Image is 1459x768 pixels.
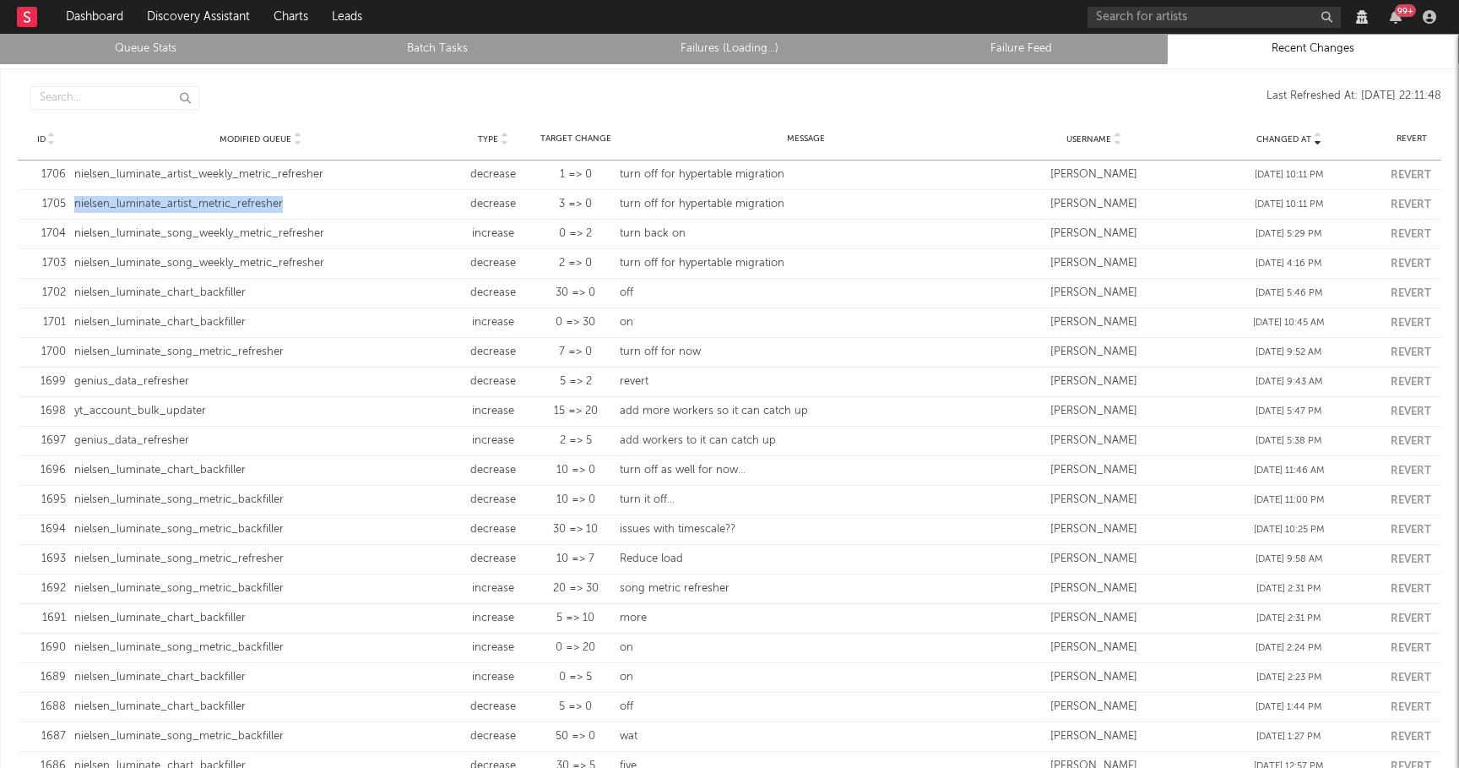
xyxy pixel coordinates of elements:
div: 10 => 0 [540,462,611,479]
div: 1687 [26,728,66,745]
button: Revert [1391,199,1431,210]
div: nielsen_luminate_song_metric_backfiller [74,521,447,538]
div: song metric refresher [620,580,992,597]
div: [DATE] 5:47 PM [1196,405,1382,419]
div: 1701 [26,314,66,331]
span: Changed At [1256,134,1311,144]
div: genius_data_refresher [74,433,447,449]
button: Revert [1391,702,1431,713]
button: Revert [1391,288,1431,299]
div: decrease [455,551,531,568]
div: [DATE] 4:16 PM [1196,257,1382,271]
button: Revert [1391,347,1431,358]
div: nielsen_luminate_chart_backfiller [74,669,447,686]
div: [PERSON_NAME] [1001,433,1188,449]
div: [DATE] 9:52 AM [1196,346,1382,360]
div: nielsen_luminate_song_metric_refresher [74,551,447,568]
div: [PERSON_NAME] [1001,285,1188,302]
div: [DATE] 2:23 PM [1196,671,1382,685]
div: 1689 [26,669,66,686]
div: 1 => 0 [540,166,611,183]
button: Revert [1391,525,1431,536]
div: issues with timescale?? [620,521,992,538]
button: Revert [1391,318,1431,329]
div: increase [455,403,531,420]
div: 0 => 20 [540,640,611,656]
div: more [620,610,992,627]
div: 1700 [26,344,66,361]
div: [DATE] 10:25 PM [1196,523,1382,537]
div: turn off for hypertable migration [620,166,992,183]
div: nielsen_luminate_artist_metric_refresher [74,196,447,213]
div: 1703 [26,255,66,272]
div: decrease [455,285,531,302]
div: 0 => 30 [540,314,611,331]
div: 1693 [26,551,66,568]
div: 1691 [26,610,66,627]
div: decrease [455,728,531,745]
div: increase [455,226,531,242]
div: [PERSON_NAME] [1001,373,1188,390]
div: [PERSON_NAME] [1001,462,1188,479]
div: nielsen_luminate_chart_backfiller [74,699,447,716]
div: increase [455,433,531,449]
button: Revert [1391,229,1431,240]
div: [DATE] 2:31 PM [1196,582,1382,596]
div: [DATE] 10:11 PM [1196,168,1382,182]
div: Message [620,133,992,145]
div: nielsen_luminate_song_metric_backfiller [74,492,447,509]
div: 1692 [26,580,66,597]
button: Revert [1391,170,1431,181]
div: 99 + [1395,4,1416,17]
div: turn off for now [620,344,992,361]
button: Revert [1391,613,1431,624]
div: nielsen_luminate_song_metric_refresher [74,344,447,361]
div: 1699 [26,373,66,390]
div: turn off for hypertable migration [620,196,992,213]
div: [DATE] 10:45 AM [1196,316,1382,330]
div: [DATE] 5:38 PM [1196,434,1382,449]
div: increase [455,610,531,627]
input: Search for artists [1087,7,1341,28]
div: decrease [455,166,531,183]
div: 1690 [26,640,66,656]
div: Revert [1391,133,1433,145]
div: on [620,640,992,656]
div: 5 => 2 [540,373,611,390]
div: revert [620,373,992,390]
div: [DATE] 11:00 PM [1196,493,1382,508]
button: Revert [1391,259,1431,270]
div: increase [455,580,531,597]
div: 2 => 5 [540,433,611,449]
div: 10 => 0 [540,492,611,509]
div: decrease [455,462,531,479]
div: [PERSON_NAME] [1001,640,1188,656]
div: 20 => 30 [540,580,611,597]
a: Failures (Loading...) [593,39,866,59]
div: 1697 [26,433,66,449]
a: Failure Feed [885,39,1158,59]
div: 1695 [26,492,66,509]
div: increase [455,314,531,331]
div: [DATE] 5:29 PM [1196,227,1382,242]
button: Revert [1391,732,1431,743]
button: Revert [1391,673,1431,684]
div: wat [620,728,992,745]
div: decrease [455,196,531,213]
button: Revert [1391,643,1431,654]
div: [PERSON_NAME] [1001,699,1188,716]
div: [PERSON_NAME] [1001,669,1188,686]
div: decrease [455,373,531,390]
div: Target Change [540,133,611,145]
div: [DATE] 9:58 AM [1196,553,1382,567]
span: Type [478,134,498,144]
div: turn it off... [620,492,992,509]
div: [PERSON_NAME] [1001,580,1188,597]
div: 2 => 0 [540,255,611,272]
button: Revert [1391,495,1431,506]
button: Revert [1391,406,1431,417]
div: 1705 [26,196,66,213]
div: [PERSON_NAME] [1001,344,1188,361]
button: Revert [1391,466,1431,477]
div: add workers to it can catch up [620,433,992,449]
